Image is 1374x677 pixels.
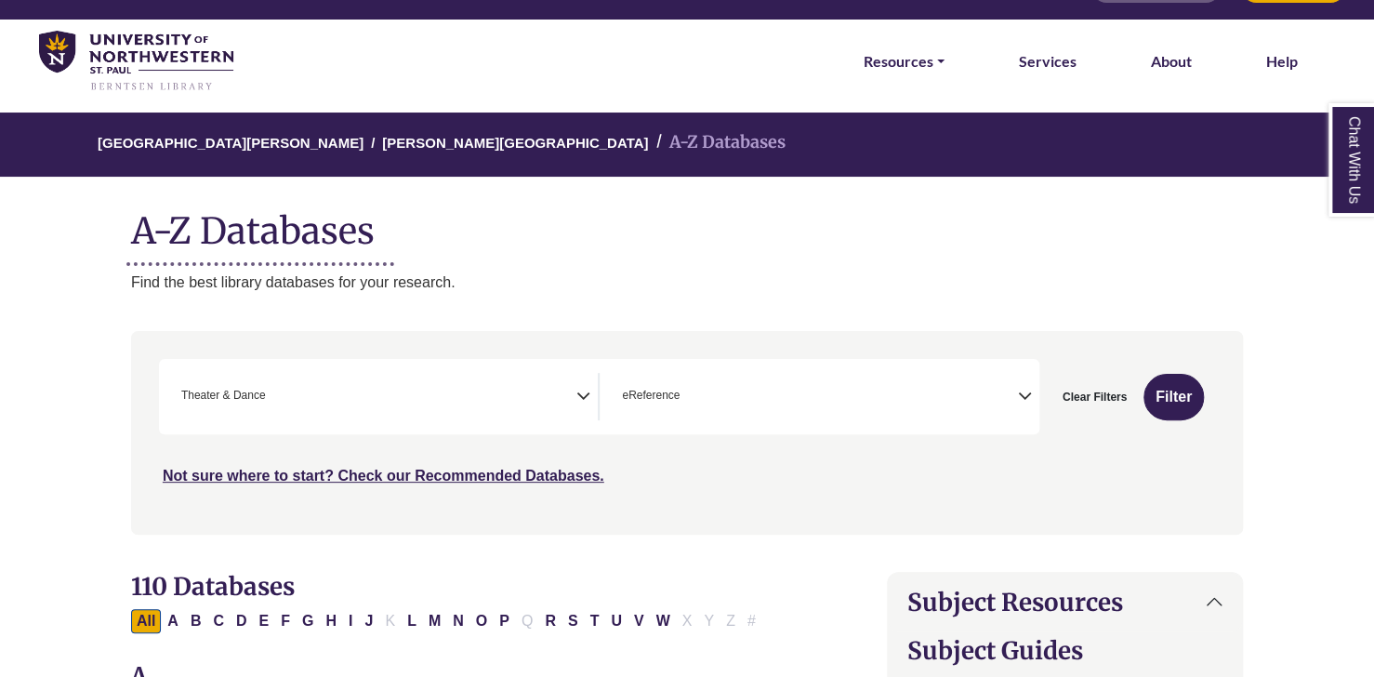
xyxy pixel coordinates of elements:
button: Filter Results G [297,609,319,633]
p: Find the best library databases for your research. [131,271,1243,295]
button: Filter Results D [231,609,253,633]
h1: A-Z Databases [131,195,1243,252]
span: eReference [622,387,680,405]
button: Filter Results M [423,609,446,633]
li: eReference [614,387,680,405]
a: [GEOGRAPHIC_DATA][PERSON_NAME] [98,132,363,151]
button: Filter Results T [585,609,605,633]
textarea: Search [270,391,278,405]
button: Filter Results W [651,609,676,633]
span: Theater & Dance [181,387,266,405]
a: Services [1019,49,1077,73]
button: Filter Results U [605,609,628,633]
div: Alpha-list to filter by first letter of database name [131,612,763,628]
nav: Search filters [131,331,1243,534]
li: A-Z Databases [648,129,785,156]
button: Filter Results E [254,609,275,633]
button: Filter Results J [359,609,378,633]
button: Filter Results L [402,609,422,633]
button: Filter Results V [628,609,650,633]
a: Not sure where to start? Check our Recommended Databases. [163,468,604,484]
a: About [1151,49,1192,73]
button: Filter Results I [343,609,358,633]
textarea: Search [683,391,692,405]
button: Filter Results C [207,609,230,633]
button: Filter Results P [494,609,515,633]
button: All [131,609,161,633]
button: Filter Results N [447,609,469,633]
button: Subject Resources [888,573,1242,631]
button: Filter Results F [275,609,296,633]
img: library_home [39,31,233,92]
button: Filter Results A [162,609,184,633]
nav: breadcrumb [131,113,1243,177]
button: Filter Results S [562,609,584,633]
button: Filter Results O [470,609,493,633]
a: [PERSON_NAME][GEOGRAPHIC_DATA] [382,132,648,151]
button: Filter Results R [539,609,561,633]
li: Theater & Dance [174,387,266,405]
h2: Subject Guides [906,636,1223,665]
button: Submit for Search Results [1143,374,1204,420]
a: Resources [864,49,945,73]
a: Help [1266,49,1298,73]
button: Filter Results B [185,609,207,633]
button: Clear Filters [1050,374,1139,420]
button: Filter Results H [320,609,342,633]
span: 110 Databases [131,571,295,602]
